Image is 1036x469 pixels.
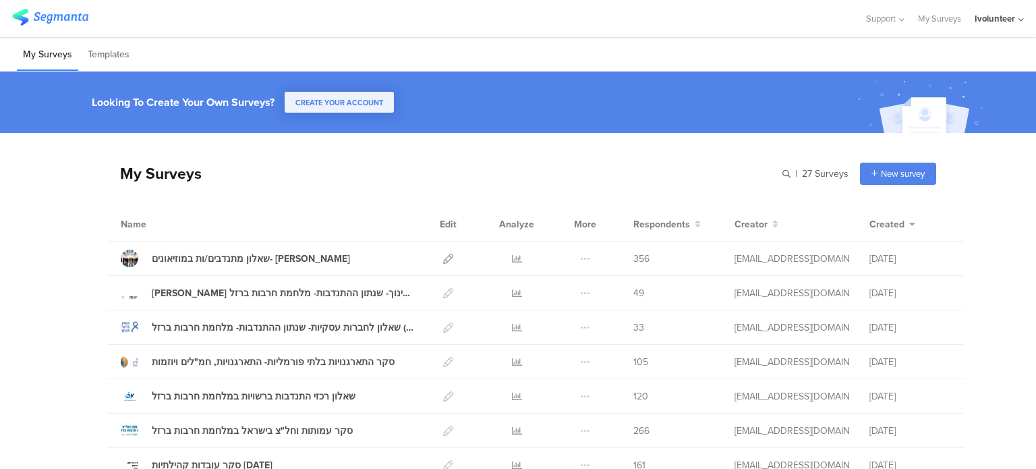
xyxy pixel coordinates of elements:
span: 120 [633,389,648,404]
div: Analyze [496,207,537,241]
div: סקר עמותות וחל"צ בישראל במלחמת חרבות ברזל [152,424,353,438]
div: lioraa@ivolunteer.org.il [735,252,849,266]
span: | [793,167,799,181]
div: Name [121,217,202,231]
li: My Surveys [17,39,78,71]
div: [DATE] [869,355,950,369]
button: Created [869,217,915,231]
a: שאלון מתנדבים/ות במוזיאונים- [PERSON_NAME] [121,250,350,267]
span: 33 [633,321,644,335]
div: lioraa@ivolunteer.org.il [735,424,849,438]
div: Edit [434,207,463,241]
div: [DATE] [869,321,950,335]
span: Support [866,12,896,25]
div: [DATE] [869,286,950,300]
span: Respondents [633,217,690,231]
div: [DATE] [869,424,950,438]
a: שאלון לחברות עסקיות- שנתון ההתנדבות- מלחמת חרבות ברזל ([DATE]) [121,319,413,336]
span: 266 [633,424,650,438]
div: שאלון לחברות עסקיות- שנתון ההתנדבות- מלחמת חרבות ברזל (ינואר 2024) [152,321,413,335]
div: Looking To Create Your Own Surveys? [92,94,275,110]
div: lioraa@ivolunteer.org.il [735,321,849,335]
span: Creator [735,217,768,231]
div: סקר התארגנויות בלתי פורמליות- התארגנויות, חמ"לים ויוזמות [152,355,395,369]
div: [DATE] [869,389,950,404]
span: 27 Surveys [802,167,848,181]
div: lioraa@ivolunteer.org.il [735,355,849,369]
a: סקר התארגנויות בלתי פורמליות- התארגנויות, חמ"לים ויוזמות [121,353,395,370]
li: Templates [82,39,136,71]
div: lioraa@ivolunteer.org.il [735,389,849,404]
span: 105 [633,355,648,369]
a: סקר עמותות וחל"צ בישראל במלחמת חרבות ברזל [121,422,353,439]
span: 49 [633,286,644,300]
div: שאלון רכזי התנדבות ברשויות במלחמת חרבות ברזל [152,389,355,404]
span: Created [869,217,904,231]
div: My Surveys [107,162,202,185]
span: CREATE YOUR ACCOUNT [295,97,383,108]
div: lioraa@ivolunteer.org.il [735,286,849,300]
img: create_account_image.svg [853,76,992,137]
button: CREATE YOUR ACCOUNT [285,92,394,113]
div: שאלון למנהלי התנדבות בחינוך- שנתון ההתנדבות- מלחמת חרבות ברזל [152,286,413,300]
button: Respondents [633,217,701,231]
div: Ivolunteer [975,12,1015,25]
div: [DATE] [869,252,950,266]
span: 356 [633,252,650,266]
a: שאלון רכזי התנדבות ברשויות במלחמת חרבות ברזל [121,387,355,405]
div: שאלון מתנדבים/ות במוזיאונים- קובי [152,252,350,266]
button: Creator [735,217,778,231]
span: New survey [881,167,925,180]
div: More [571,207,600,241]
img: segmanta logo [12,9,88,26]
a: [PERSON_NAME] למנהלי התנדבות בחינוך- שנתון ההתנדבות- מלחמת חרבות ברזל [121,284,413,302]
